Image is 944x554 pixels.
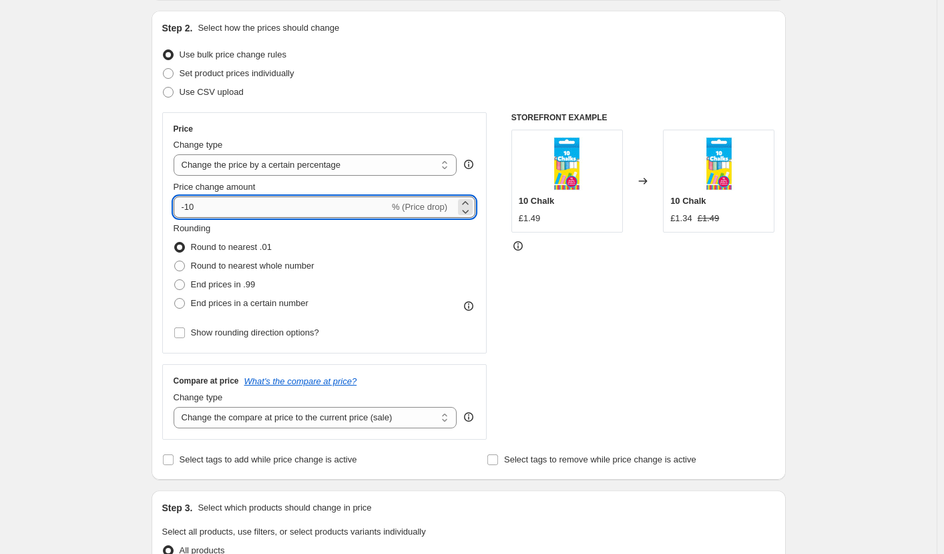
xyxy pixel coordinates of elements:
[191,327,319,337] span: Show rounding direction options?
[670,212,692,225] div: £1.34
[180,454,357,464] span: Select tags to add while price change is active
[162,501,193,515] h2: Step 3.
[670,196,706,206] span: 10 Chalk
[162,21,193,35] h2: Step 2.
[191,298,308,308] span: End prices in a certain number
[162,527,426,537] span: Select all products, use filters, or select products variants individually
[244,376,357,386] button: What's the compare at price?
[692,137,746,190] img: HpxGSSjs_d7e966c5-ead2-4340-8a55-254932da99e5_80x.jpg
[504,454,696,464] span: Select tags to remove while price change is active
[180,49,286,59] span: Use bulk price change rules
[191,261,314,271] span: Round to nearest whole number
[511,112,775,123] h6: STOREFRONT EXAMPLE
[174,124,193,134] h3: Price
[519,196,554,206] span: 10 Chalk
[191,279,256,289] span: End prices in .99
[174,196,389,218] input: -15
[174,392,223,402] span: Change type
[462,410,475,424] div: help
[180,87,244,97] span: Use CSV upload
[198,21,339,35] p: Select how the prices should change
[180,68,294,78] span: Set product prices individually
[174,376,239,386] h3: Compare at price
[698,212,720,225] strike: £1.49
[198,501,371,515] p: Select which products should change in price
[519,212,541,225] div: £1.49
[174,223,211,233] span: Rounding
[174,182,256,192] span: Price change amount
[191,242,272,252] span: Round to nearest .01
[540,137,594,190] img: HpxGSSjs_d7e966c5-ead2-4340-8a55-254932da99e5_80x.jpg
[174,140,223,150] span: Change type
[392,202,447,212] span: % (Price drop)
[462,158,475,171] div: help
